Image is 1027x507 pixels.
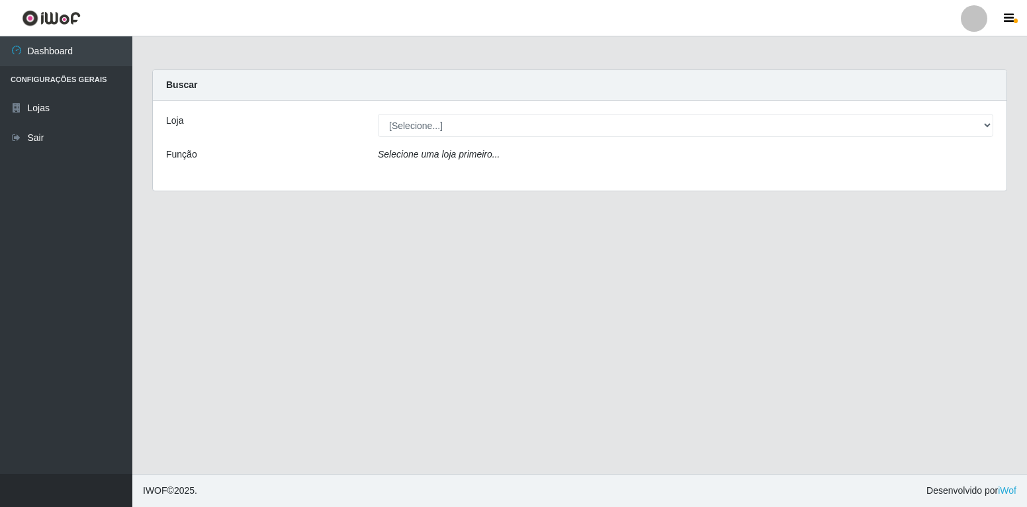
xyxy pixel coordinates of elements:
i: Selecione uma loja primeiro... [378,149,500,160]
span: IWOF [143,485,167,496]
strong: Buscar [166,79,197,90]
label: Função [166,148,197,161]
img: CoreUI Logo [22,10,81,26]
span: Desenvolvido por [926,484,1016,498]
a: iWof [998,485,1016,496]
label: Loja [166,114,183,128]
span: © 2025 . [143,484,197,498]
